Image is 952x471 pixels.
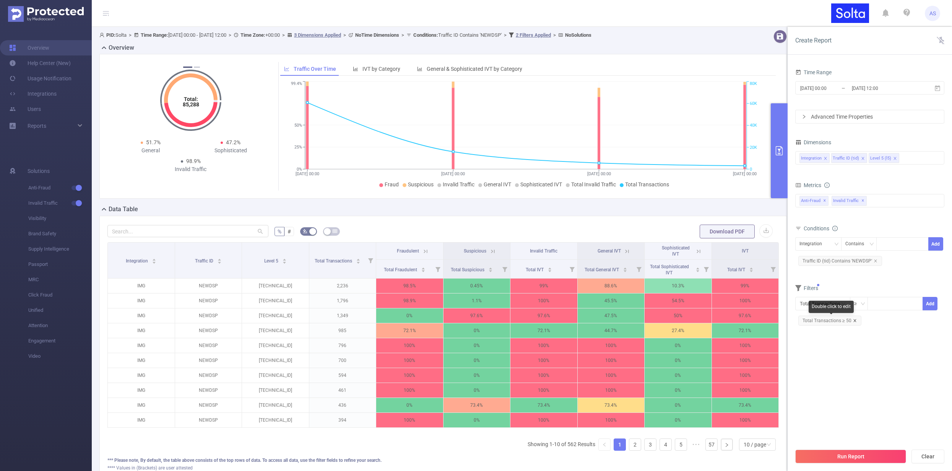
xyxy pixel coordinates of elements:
tspan: 85,288 [182,101,199,108]
tspan: 50% [294,123,302,128]
p: 436 [309,398,376,412]
a: 2 [629,439,641,450]
span: Total Transactions [625,181,669,187]
span: General IVT [598,248,621,254]
i: icon: close [853,319,857,323]
span: Anti-Fraud [799,196,829,206]
p: 44.7% [578,323,645,338]
i: icon: caret-down [695,269,700,271]
input: Start date [799,83,861,93]
p: 100% [712,383,779,398]
span: Total IVT [727,267,746,272]
p: IMG [108,279,175,293]
p: [TECHNICAL_ID] [242,368,309,383]
span: Click Fraud [28,287,92,303]
p: [TECHNICAL_ID] [242,383,309,398]
span: Level 5 [264,258,279,264]
span: Total Invalid Traffic [571,181,616,187]
span: > [127,32,134,38]
u: 3 Dimensions Applied [294,32,341,38]
span: 98.9% [186,158,201,164]
div: General [110,147,191,155]
i: icon: caret-down [749,269,753,271]
div: Sort [217,258,222,262]
span: AS [929,6,936,21]
span: Solta [DATE] 00:00 - [DATE] 12:00 +00:00 [99,32,591,38]
p: 100% [712,353,779,368]
span: Passport [28,257,92,272]
tspan: 0% [297,167,302,172]
tspan: [DATE] 00:00 [733,171,757,176]
i: icon: caret-up [356,258,361,260]
i: icon: caret-down [421,269,426,271]
div: Level 5 (l5) [870,153,891,163]
i: icon: down [834,242,839,247]
a: 1 [614,439,625,450]
i: Filter menu [701,260,712,278]
p: [TECHNICAL_ID] [242,353,309,368]
a: Users [9,101,41,117]
span: Supply Intelligence [28,241,92,257]
p: 54.5% [645,293,712,308]
div: Sort [282,258,287,262]
p: 100% [578,353,645,368]
p: 100% [578,413,645,427]
p: 100% [578,368,645,383]
span: General IVT [484,181,511,187]
i: Filter menu [432,260,443,278]
span: > [399,32,406,38]
p: 100% [510,413,577,427]
i: icon: down [767,442,771,448]
h2: Overview [109,43,134,52]
span: Traffic ID [195,258,214,264]
button: Add [923,297,937,310]
span: Total Fraudulent [384,267,418,272]
i: icon: close [893,156,897,161]
div: Contains [845,238,869,250]
a: Overview [9,40,49,55]
p: [TECHNICAL_ID] [242,338,309,353]
h2: Data Table [109,205,138,214]
div: Sort [421,266,426,271]
p: [TECHNICAL_ID] [242,323,309,338]
i: icon: caret-down [152,261,156,263]
p: IMG [108,398,175,412]
p: 2,236 [309,279,376,293]
i: icon: caret-up [152,258,156,260]
p: [TECHNICAL_ID] [242,279,309,293]
a: 3 [645,439,656,450]
li: 3 [644,438,656,451]
input: End date [851,83,913,93]
p: 100% [578,383,645,398]
div: Sort [695,266,700,271]
p: 50% [645,308,712,323]
p: 72.1% [712,323,779,338]
span: > [551,32,558,38]
span: Time Range [795,69,832,75]
p: 1,796 [309,293,376,308]
span: Reports [28,123,46,129]
p: 98.9% [376,293,443,308]
p: NEWDSP [175,293,242,308]
span: Sophisticated IVT [520,181,562,187]
p: 1.1% [444,293,510,308]
tspan: 0 [750,167,752,172]
span: IVT by Category [362,66,400,72]
span: > [226,32,234,38]
img: Protected Media [8,6,84,22]
p: NEWDSP [175,413,242,427]
p: IMG [108,383,175,398]
p: 72.1% [510,323,577,338]
div: Integration [799,238,827,250]
div: Integration [801,153,822,163]
span: Metrics [795,182,821,188]
i: Filter menu [567,260,577,278]
p: 100% [376,413,443,427]
div: Sort [152,258,156,262]
i: icon: down [869,242,874,247]
i: icon: caret-up [421,266,426,269]
span: ✕ [861,196,864,205]
span: Traffic Over Time [294,66,336,72]
li: 5 [675,438,687,451]
p: 100% [712,338,779,353]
